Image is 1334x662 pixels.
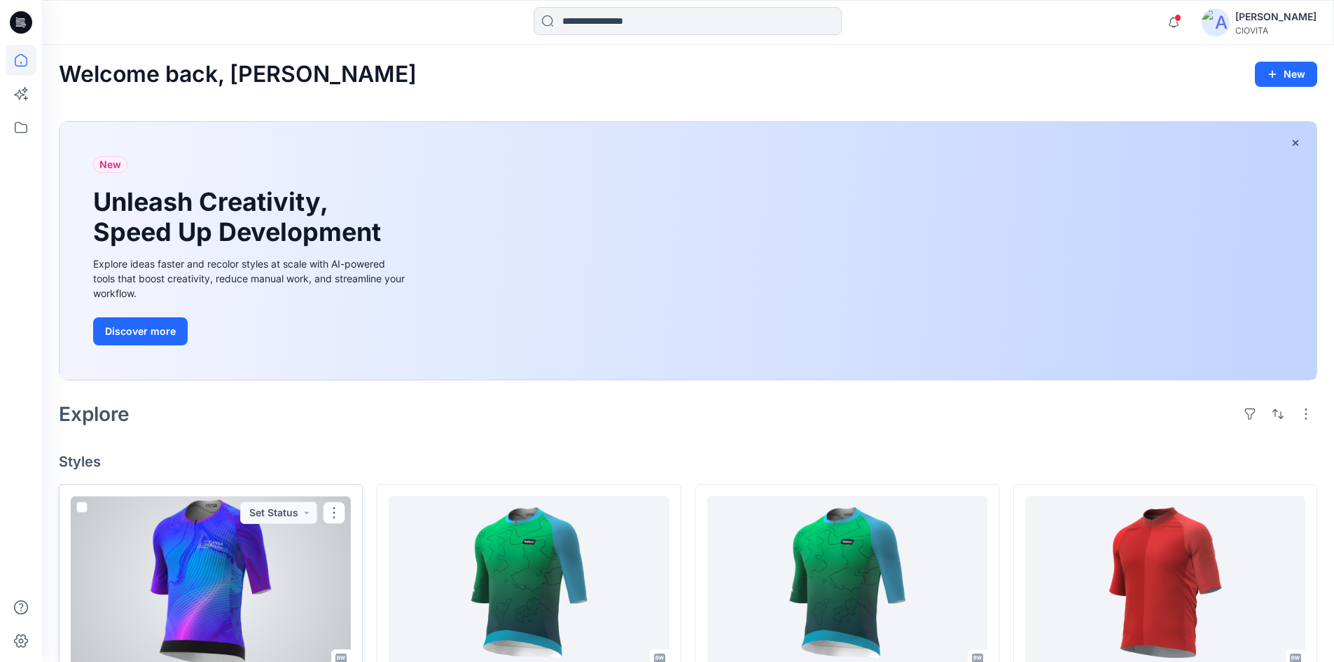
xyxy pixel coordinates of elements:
div: [PERSON_NAME] [1235,8,1316,25]
h2: Welcome back, [PERSON_NAME] [59,62,417,88]
h1: Unleash Creativity, Speed Up Development [93,187,387,247]
button: Discover more [93,317,188,345]
div: CIOVITA [1235,25,1316,36]
a: Discover more [93,317,408,345]
button: New [1255,62,1317,87]
h2: Explore [59,403,130,425]
div: Explore ideas faster and recolor styles at scale with AI-powered tools that boost creativity, red... [93,256,408,301]
img: avatar [1202,8,1230,36]
span: New [99,156,121,173]
h4: Styles [59,453,1317,470]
